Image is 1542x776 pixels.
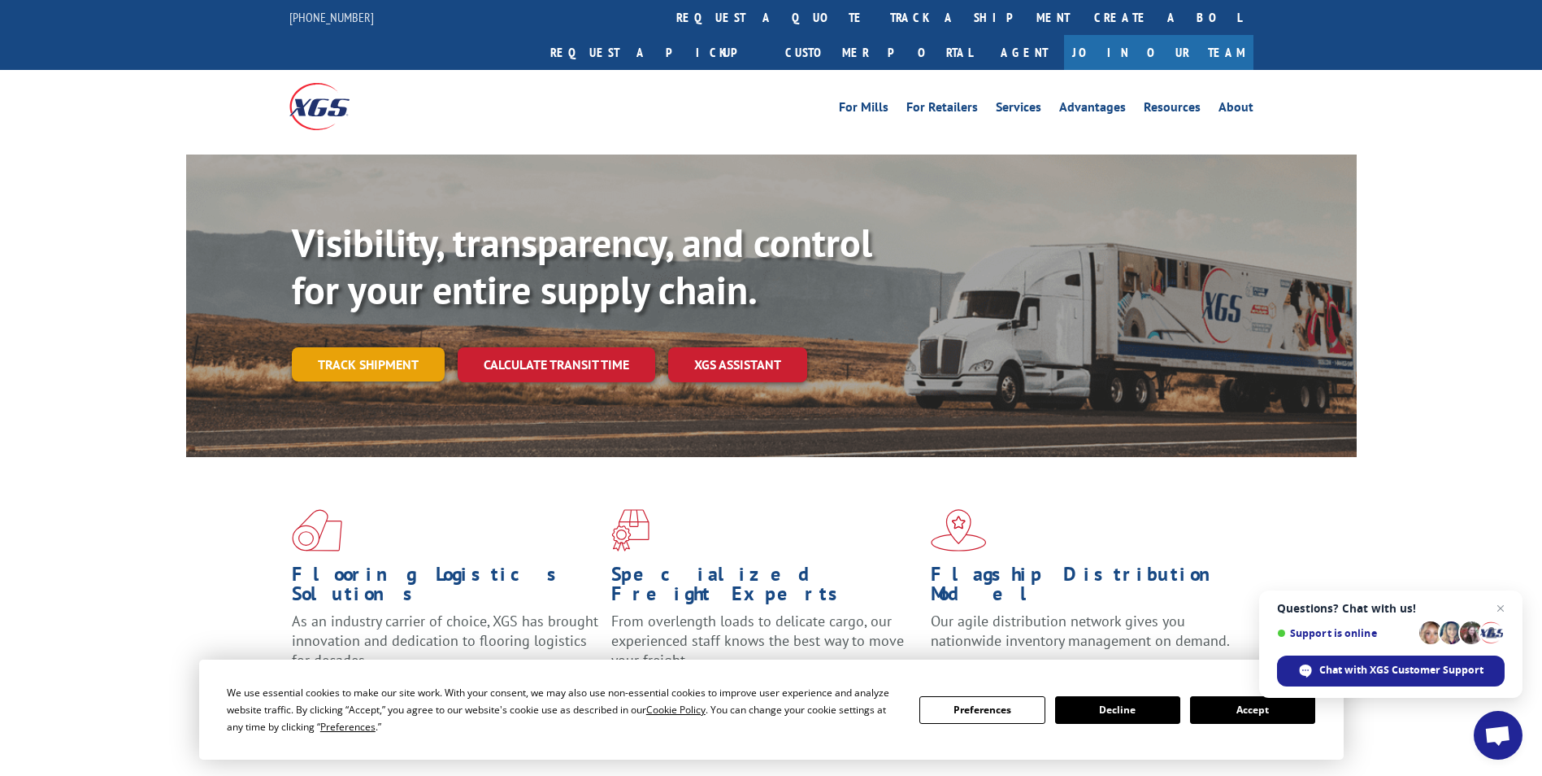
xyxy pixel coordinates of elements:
[646,703,706,717] span: Cookie Policy
[1190,696,1315,724] button: Accept
[931,509,987,551] img: xgs-icon-flagship-distribution-model-red
[320,720,376,734] span: Preferences
[931,612,1230,650] span: Our agile distribution network gives you nationwide inventory management on demand.
[292,347,445,381] a: Track shipment
[292,217,872,315] b: Visibility, transparency, and control for your entire supply chain.
[1277,602,1505,615] span: Questions? Chat with us!
[458,347,655,382] a: Calculate transit time
[919,696,1045,724] button: Preferences
[1474,711,1522,760] div: Open chat
[227,684,900,735] div: We use essential cookies to make our site work. With your consent, we may also use non-essential ...
[839,101,888,119] a: For Mills
[1055,696,1180,724] button: Decline
[1277,627,1414,639] span: Support is online
[996,101,1041,119] a: Services
[984,35,1064,70] a: Agent
[1319,663,1483,678] span: Chat with XGS Customer Support
[1277,656,1505,687] div: Chat with XGS Customer Support
[906,101,978,119] a: For Retailers
[1218,101,1253,119] a: About
[1144,101,1201,119] a: Resources
[289,9,374,25] a: [PHONE_NUMBER]
[292,509,342,551] img: xgs-icon-total-supply-chain-intelligence-red
[292,612,598,669] span: As an industry carrier of choice, XGS has brought innovation and dedication to flooring logistics...
[611,565,919,612] h1: Specialized Freight Experts
[931,565,1238,612] h1: Flagship Distribution Model
[1491,599,1510,618] span: Close chat
[611,509,649,551] img: xgs-icon-focused-on-flooring-red
[1059,101,1126,119] a: Advantages
[1064,35,1253,70] a: Join Our Team
[199,660,1344,760] div: Cookie Consent Prompt
[611,612,919,684] p: From overlength loads to delicate cargo, our experienced staff knows the best way to move your fr...
[292,565,599,612] h1: Flooring Logistics Solutions
[538,35,773,70] a: Request a pickup
[668,347,807,382] a: XGS ASSISTANT
[773,35,984,70] a: Customer Portal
